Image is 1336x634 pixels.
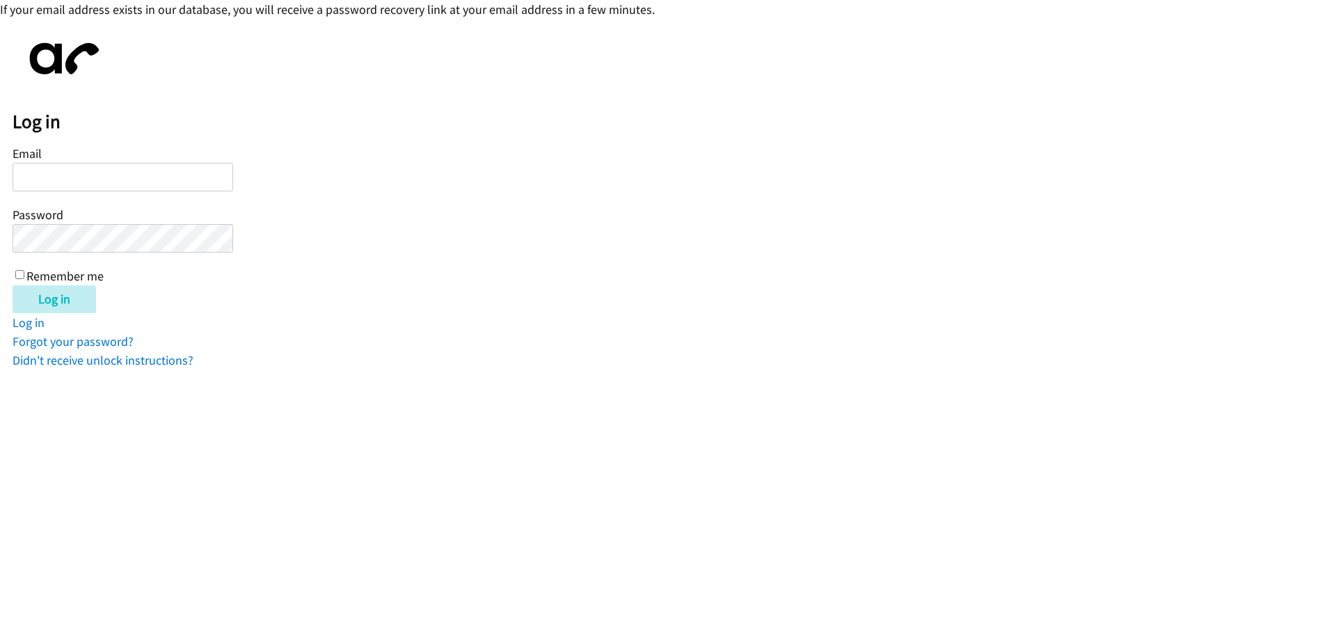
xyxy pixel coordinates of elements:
label: Remember me [26,268,104,284]
h2: Log in [13,110,1336,134]
label: Password [13,207,63,223]
a: Forgot your password? [13,333,134,349]
a: Log in [13,315,45,331]
img: aphone-8a226864a2ddd6a5e75d1ebefc011f4aa8f32683c2d82f3fb0802fe031f96514.svg [13,31,110,86]
input: Log in [13,285,96,313]
a: Didn't receive unlock instructions? [13,352,193,368]
label: Email [13,145,42,161]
